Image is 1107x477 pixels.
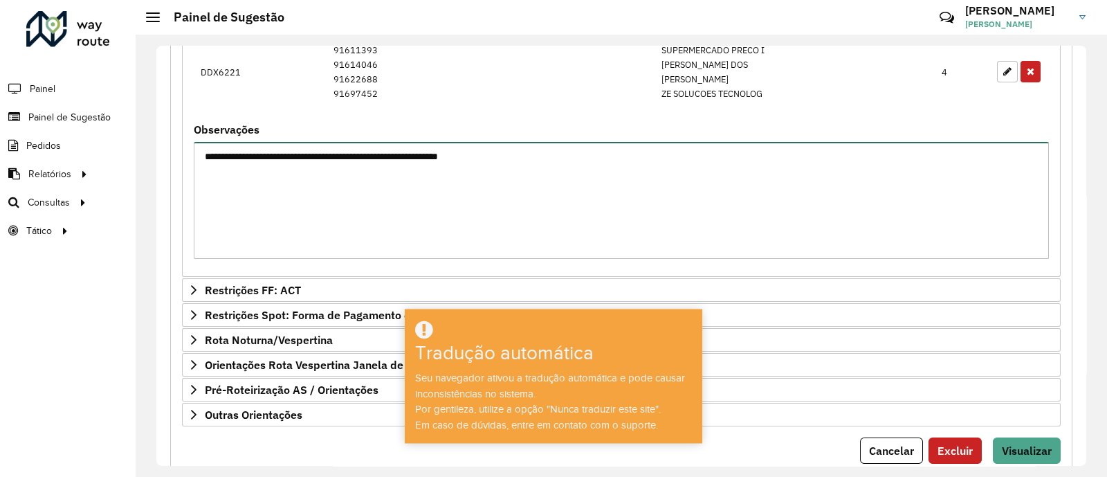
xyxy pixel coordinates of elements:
[28,112,111,123] font: Painel de Sugestão
[28,169,71,179] font: Relatórios
[205,283,301,297] font: Restrições FF: ACT
[205,383,378,397] font: Pré-Roteirização AS / Orientações
[205,408,302,422] font: Outras Orientações
[661,44,765,56] font: SUPERMERCADO PRECO I
[869,444,914,458] font: Cancelar
[205,333,333,347] font: Rota Noturna/Vespertina
[182,303,1061,327] a: Restrições Spot: Forma de Pagamento e Perfil de Descarga/Entrega
[201,66,241,78] font: DDX6221
[182,378,1061,402] a: Pré-Roteirização AS / Orientações
[28,197,70,208] font: Consultas
[205,308,552,322] font: Restrições Spot: Forma de Pagamento e Perfil de Descarga/Entrega
[965,3,1054,17] font: [PERSON_NAME]
[993,438,1061,464] button: Visualizar
[30,84,55,94] font: Painel
[174,9,284,25] font: Painel de Sugestão
[860,438,923,464] button: Cancelar
[661,88,762,100] font: ZE SOLUCOES TECNOLOG
[415,404,661,415] font: Por gentileza, utilize a opção "Nunca traduzir este site".
[26,141,61,151] font: Pedidos
[182,328,1061,352] a: Rota Noturna/Vespertina
[333,88,378,100] font: 91697452
[333,59,378,71] font: 91614046
[965,19,1032,29] font: [PERSON_NAME]
[182,353,1061,377] a: Orientações Rota Vespertina Janela de horário extraordinário
[661,59,748,71] font: [PERSON_NAME] DOS
[26,226,52,236] font: Tático
[942,66,947,78] font: 4
[194,123,259,136] font: Observações
[333,44,378,56] font: 91611393
[415,372,685,399] font: Seu navegador ativou a tradução automática e pode causar inconsistências no sistema.
[937,444,973,458] font: Excluir
[661,73,729,85] font: [PERSON_NAME]
[1002,444,1052,458] font: Visualizar
[415,343,594,364] font: Tradução automática
[928,438,982,464] button: Excluir
[415,420,658,431] font: Em caso de dúvidas, entre em contato com o suporte.
[182,278,1061,302] a: Restrições FF: ACT
[205,358,518,372] font: Orientações Rota Vespertina Janela de horário extraordinário
[932,3,962,33] a: Contato Rápido
[333,73,378,85] font: 91622688
[182,403,1061,426] a: Outras Orientações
